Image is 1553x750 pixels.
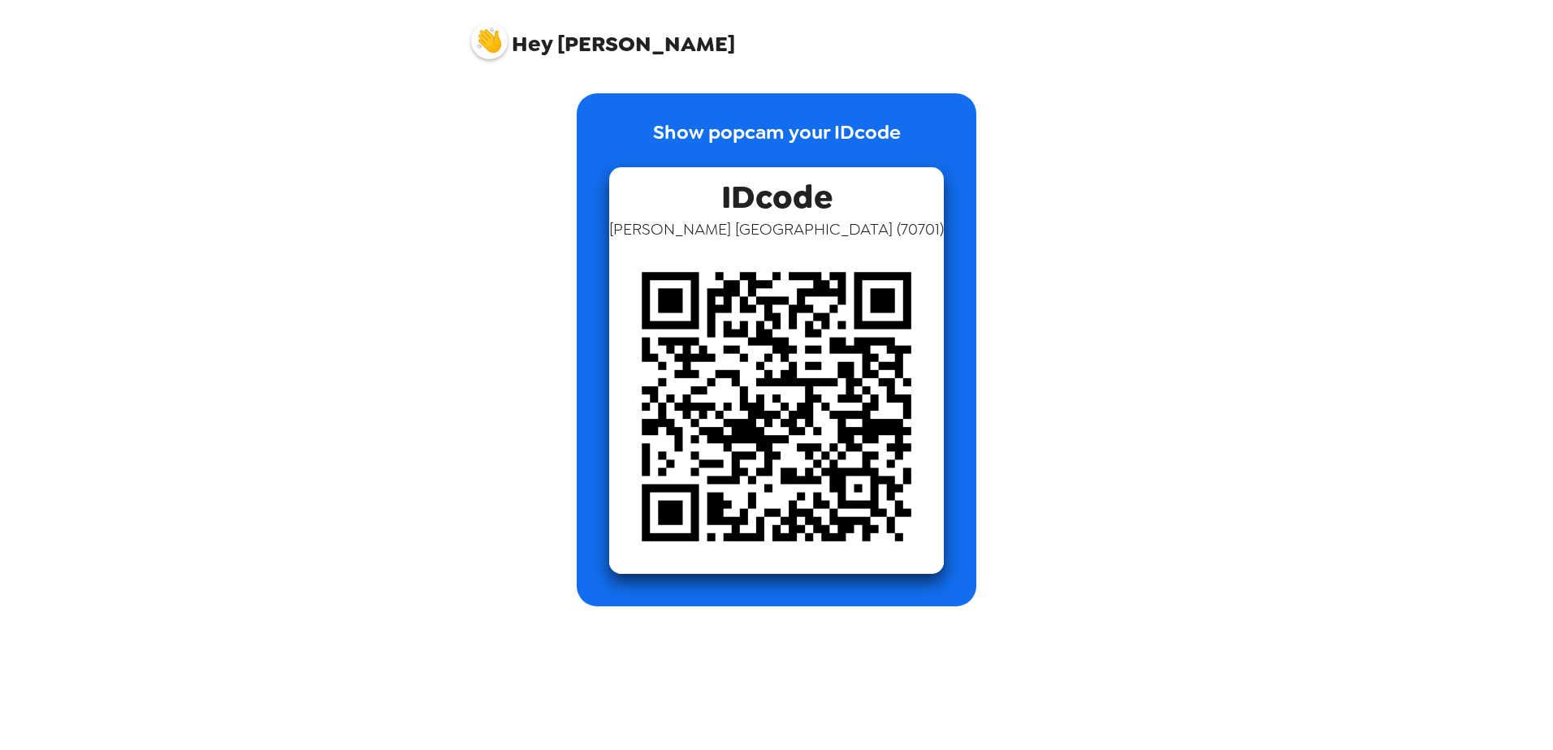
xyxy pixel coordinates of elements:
span: [PERSON_NAME] [GEOGRAPHIC_DATA] ( 70701 ) [609,218,944,239]
p: Show popcam your IDcode [653,118,901,167]
img: qr code [609,239,944,574]
img: profile pic [471,23,508,59]
span: [PERSON_NAME] [471,15,735,55]
span: Hey [512,29,552,58]
span: IDcode [721,167,833,218]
